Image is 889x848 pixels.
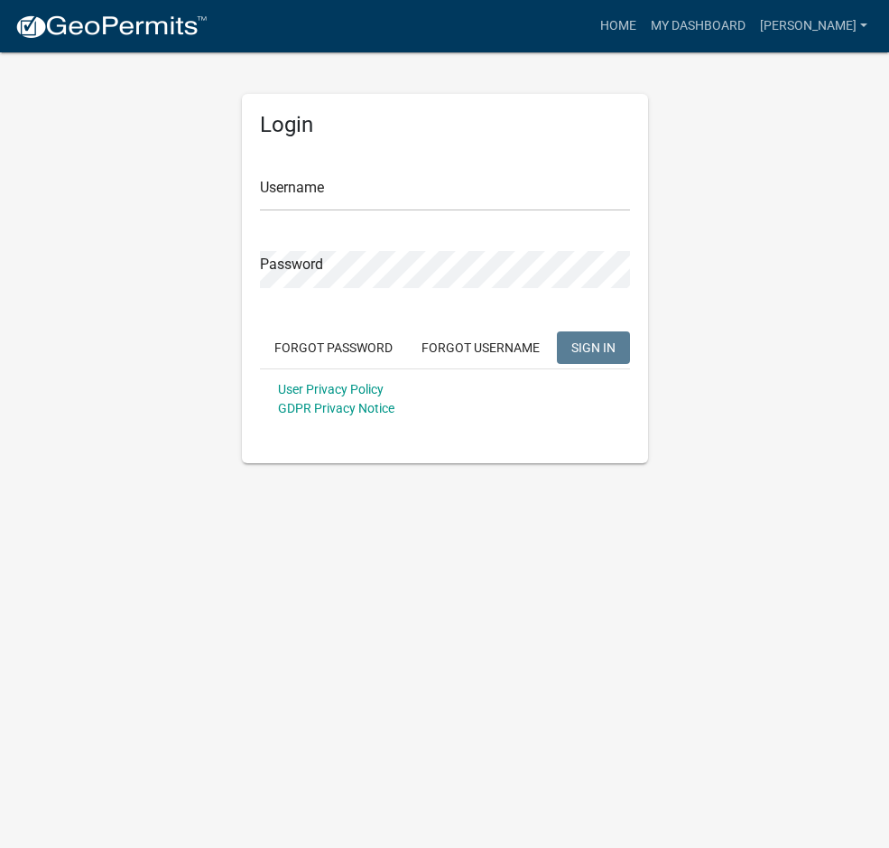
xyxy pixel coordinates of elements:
[593,9,644,43] a: Home
[753,9,875,43] a: [PERSON_NAME]
[644,9,753,43] a: My Dashboard
[557,331,630,364] button: SIGN IN
[260,112,630,138] h5: Login
[571,340,616,354] span: SIGN IN
[278,401,394,415] a: GDPR Privacy Notice
[260,331,407,364] button: Forgot Password
[407,331,554,364] button: Forgot Username
[278,382,384,396] a: User Privacy Policy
